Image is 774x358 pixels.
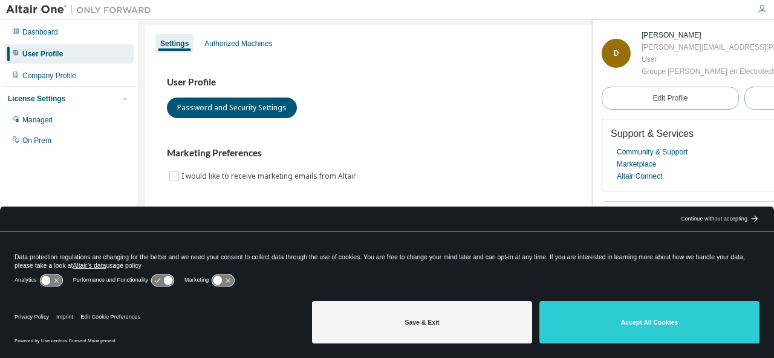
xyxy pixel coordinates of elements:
div: Managed [22,115,53,125]
div: Dashboard [22,27,58,37]
label: I would like to receive marketing emails from Altair [181,169,359,184]
a: Community & Support [617,146,688,158]
div: User Profile [22,49,63,59]
button: Password and Security Settings [167,98,297,118]
div: Settings [160,39,189,48]
span: D [614,49,619,58]
div: Company Profile [22,71,76,81]
div: License Settings [8,94,65,104]
h3: Marketing Preferences [167,147,746,159]
a: Edit Profile [602,87,739,110]
img: Altair One [6,4,157,16]
h3: User Profile [167,76,746,88]
span: Support & Services [611,128,694,139]
a: Marketplace [617,158,656,170]
div: On Prem [22,136,51,145]
a: Altair Connect [617,170,662,182]
span: Edit Profile [653,93,688,103]
div: Authorized Machines [204,39,272,48]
